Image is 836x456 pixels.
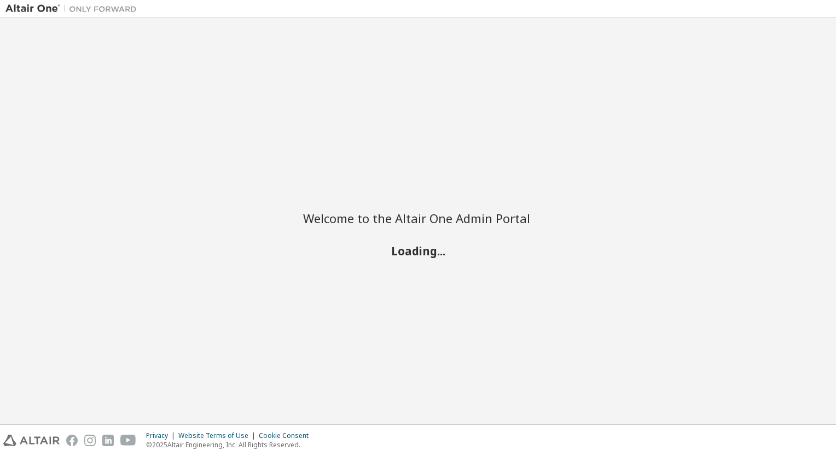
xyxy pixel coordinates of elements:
[303,211,533,226] h2: Welcome to the Altair One Admin Portal
[259,431,315,440] div: Cookie Consent
[84,435,96,446] img: instagram.svg
[146,440,315,449] p: © 2025 Altair Engineering, Inc. All Rights Reserved.
[102,435,114,446] img: linkedin.svg
[66,435,78,446] img: facebook.svg
[3,435,60,446] img: altair_logo.svg
[5,3,142,14] img: Altair One
[303,244,533,258] h2: Loading...
[146,431,178,440] div: Privacy
[178,431,259,440] div: Website Terms of Use
[120,435,136,446] img: youtube.svg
